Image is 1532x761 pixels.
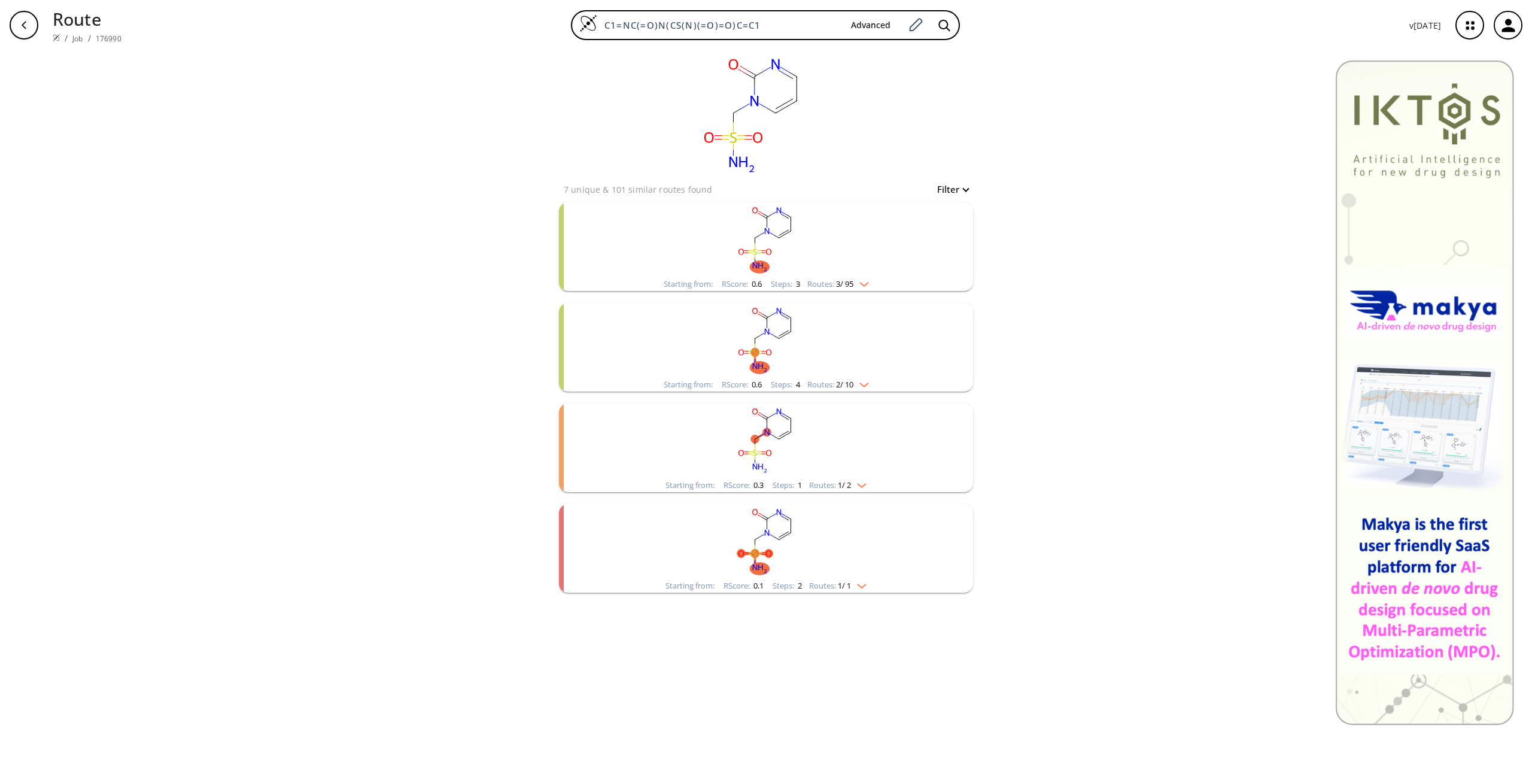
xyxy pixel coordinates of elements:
[841,14,900,37] button: Advanced
[794,278,800,289] span: 3
[771,280,800,288] div: Steps :
[771,381,800,389] div: Steps :
[836,280,853,288] span: 3 / 95
[722,280,762,288] div: RScore :
[853,277,869,287] img: Down
[610,303,922,378] svg: NS(=O)(=O)Cn1cccnc1=O
[664,280,713,288] div: Starting from:
[851,579,867,589] img: Down
[752,480,764,490] span: 0.3
[851,478,867,488] img: Down
[724,582,764,590] div: RScore :
[838,481,851,489] span: 1 / 2
[796,580,802,591] span: 2
[610,404,922,478] svg: NS(=O)(=O)Cn1cccnc1=O
[53,6,121,32] p: Route
[88,32,91,44] li: /
[72,34,83,44] a: Job
[838,582,851,590] span: 1 / 1
[633,50,873,182] svg: C1=NC(=O)N(CS(N)(=O)=O)C=C1
[1409,19,1441,32] p: v [DATE]
[664,381,713,389] div: Starting from:
[1335,60,1514,725] img: Banner
[65,32,68,44] li: /
[722,381,762,389] div: RScore :
[559,196,973,599] ul: clusters
[96,34,121,44] a: 176990
[610,202,922,277] svg: NS(=O)(=O)Cn1cccnc1=O
[773,481,802,489] div: Steps :
[724,481,764,489] div: RScore :
[930,185,968,194] button: Filter
[809,582,867,590] div: Routes:
[773,582,802,590] div: Steps :
[807,381,869,389] div: Routes:
[750,278,762,289] span: 0.6
[794,379,800,390] span: 4
[610,504,922,579] svg: NS(=O)(=O)Cn1cccnc1=O
[836,381,853,389] span: 2 / 10
[796,480,802,490] span: 1
[752,580,764,591] span: 0.1
[665,582,715,590] div: Starting from:
[750,379,762,390] span: 0.6
[809,481,867,489] div: Routes:
[597,19,841,31] input: Enter SMILES
[853,378,869,387] img: Down
[564,183,712,196] p: 7 unique & 101 similar routes found
[807,280,869,288] div: Routes:
[579,14,597,32] img: Logo Spaya
[665,481,715,489] div: Starting from:
[53,34,60,41] img: Spaya logo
